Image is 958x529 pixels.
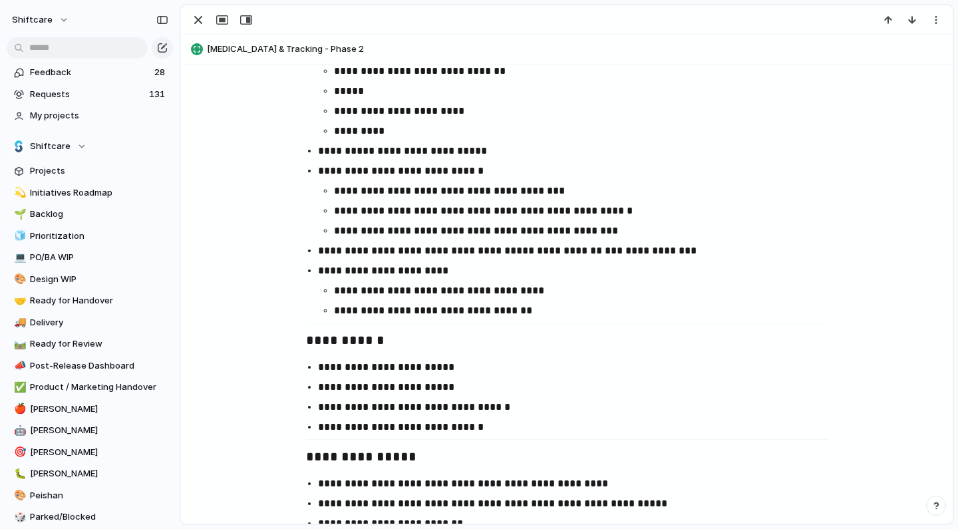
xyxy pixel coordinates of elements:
[12,208,25,221] button: 🌱
[12,186,25,200] button: 💫
[207,43,947,56] span: [MEDICAL_DATA] & Tracking - Phase 2
[30,467,168,480] span: [PERSON_NAME]
[12,13,53,27] span: shiftcare
[12,337,25,351] button: 🛤️
[7,334,173,354] a: 🛤️Ready for Review
[7,399,173,419] a: 🍎[PERSON_NAME]
[7,136,173,156] button: Shiftcare
[30,294,168,307] span: Ready for Handover
[30,208,168,221] span: Backlog
[30,489,168,502] span: Peishan
[7,377,173,397] a: ✅Product / Marketing Handover
[30,109,168,122] span: My projects
[12,316,25,329] button: 🚚
[7,106,173,126] a: My projects
[30,230,168,243] span: Prioritization
[12,424,25,437] button: 🤖
[14,271,23,287] div: 🎨
[14,185,23,200] div: 💫
[14,401,23,417] div: 🍎
[7,486,173,506] a: 🎨Peishan
[7,442,173,462] a: 🎯[PERSON_NAME]
[7,226,173,246] a: 🧊Prioritization
[30,164,168,178] span: Projects
[7,356,173,376] a: 📣Post-Release Dashboard
[14,293,23,309] div: 🤝
[30,337,168,351] span: Ready for Review
[30,273,168,286] span: Design WIP
[12,294,25,307] button: 🤝
[30,446,168,459] span: [PERSON_NAME]
[14,423,23,439] div: 🤖
[7,204,173,224] a: 🌱Backlog
[149,88,168,101] span: 131
[12,510,25,524] button: 🎲
[30,424,168,437] span: [PERSON_NAME]
[7,269,173,289] a: 🎨Design WIP
[12,381,25,394] button: ✅
[7,421,173,441] a: 🤖[PERSON_NAME]
[12,359,25,373] button: 📣
[12,251,25,264] button: 💻
[12,446,25,459] button: 🎯
[14,228,23,244] div: 🧊
[12,467,25,480] button: 🐛
[14,207,23,222] div: 🌱
[187,39,947,60] button: [MEDICAL_DATA] & Tracking - Phase 2
[154,66,168,79] span: 28
[30,186,168,200] span: Initiatives Roadmap
[30,381,168,394] span: Product / Marketing Handover
[30,140,71,153] span: Shiftcare
[30,316,168,329] span: Delivery
[6,9,76,31] button: shiftcare
[30,251,168,264] span: PO/BA WIP
[14,337,23,352] div: 🛤️
[7,507,173,527] a: 🎲Parked/Blocked
[7,464,173,484] a: 🐛[PERSON_NAME]
[12,489,25,502] button: 🎨
[30,403,168,416] span: [PERSON_NAME]
[12,230,25,243] button: 🧊
[7,63,173,83] a: Feedback28
[7,313,173,333] a: 🚚Delivery
[7,183,173,203] a: 💫Initiatives Roadmap
[30,66,150,79] span: Feedback
[7,248,173,267] a: 💻PO/BA WIP
[7,291,173,311] a: 🤝Ready for Handover
[14,444,23,460] div: 🎯
[14,466,23,482] div: 🐛
[30,88,145,101] span: Requests
[14,315,23,330] div: 🚚
[14,380,23,395] div: ✅
[30,510,168,524] span: Parked/Blocked
[7,161,173,181] a: Projects
[12,273,25,286] button: 🎨
[14,510,23,525] div: 🎲
[7,85,173,104] a: Requests131
[14,488,23,503] div: 🎨
[14,250,23,265] div: 💻
[30,359,168,373] span: Post-Release Dashboard
[12,403,25,416] button: 🍎
[14,358,23,373] div: 📣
